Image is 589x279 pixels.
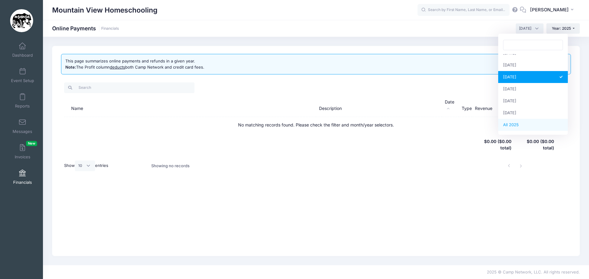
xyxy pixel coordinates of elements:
[526,3,580,17] button: [PERSON_NAME]
[75,160,95,171] select: Showentries
[498,107,568,119] li: [DATE]
[65,58,204,70] div: This page summarizes online payments and refunds in a given year. The Profit column both Camp Net...
[498,59,568,71] li: [DATE]
[8,115,37,137] a: Messages
[472,134,514,156] th: $0.00 ($0.00 total)
[530,6,569,13] span: [PERSON_NAME]
[11,78,34,83] span: Event Setup
[110,65,125,70] u: deducts
[8,39,37,61] a: Dashboard
[498,95,568,107] li: [DATE]
[503,40,563,50] input: Search
[13,129,32,134] span: Messages
[316,94,442,117] th: Description: activate to sort column ascending
[546,23,580,34] button: Year: 2025
[516,23,544,34] span: September 2025
[487,270,580,274] span: 2025 © Camp Network, LLC. All rights reserved.
[552,26,571,31] span: Year: 2025
[498,71,568,83] li: [DATE]
[519,26,531,31] span: September 2025
[15,104,30,109] span: Reports
[65,65,76,70] b: Note:
[12,53,33,58] span: Dashboard
[8,166,37,188] a: Financials
[52,3,157,17] h1: Mountain View Homeschooling
[498,119,568,131] li: All 2025
[498,83,568,95] li: [DATE]
[13,180,32,185] span: Financials
[52,25,119,32] h1: Online Payments
[459,94,472,117] th: Type: activate to sort column ascending
[101,26,119,31] a: Financials
[418,4,510,16] input: Search by First Name, Last Name, or Email...
[64,117,568,133] td: No matching records found. Please check the filter and month/year selectors.
[64,94,316,117] th: Name: activate to sort column ascending
[472,94,514,117] th: Revenue: activate to sort column ascending
[151,159,190,173] div: Showing no records
[10,9,33,32] img: Mountain View Homeschooling
[64,82,194,93] input: Search
[514,134,557,156] th: $0.00 ($0.00 total)
[442,94,459,117] th: Date: activate to sort column descending
[8,65,37,86] a: Event Setup
[64,160,108,171] label: Show entries
[26,141,37,146] span: New
[8,90,37,111] a: Reports
[8,141,37,162] a: InvoicesNew
[15,154,30,160] span: Invoices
